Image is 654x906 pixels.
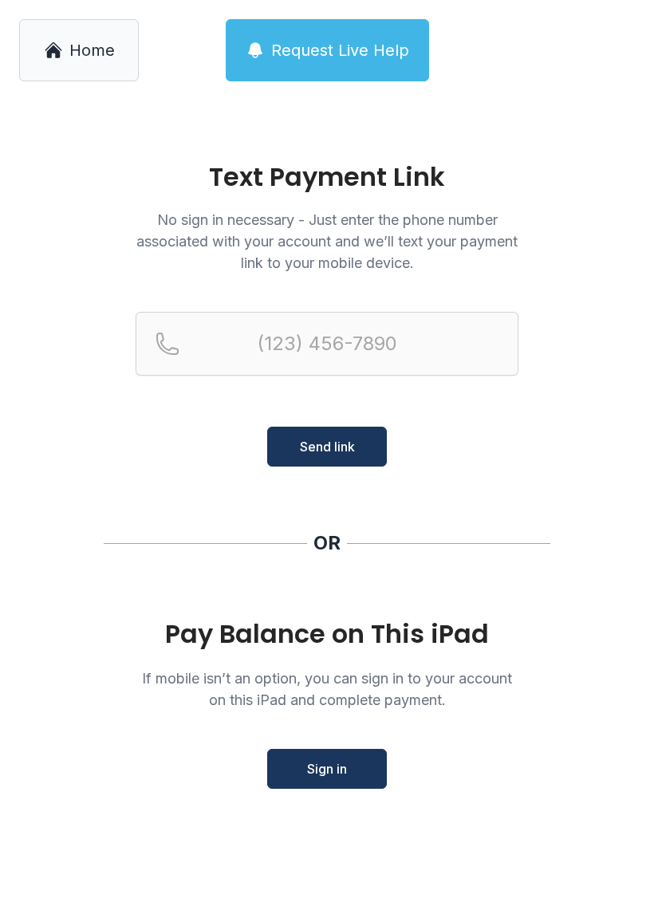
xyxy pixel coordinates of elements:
[136,668,518,711] p: If mobile isn’t an option, you can sign in to your account on this iPad and complete payment.
[271,39,409,61] span: Request Live Help
[313,530,341,556] div: OR
[307,759,347,778] span: Sign in
[136,164,518,190] h1: Text Payment Link
[69,39,115,61] span: Home
[300,437,355,456] span: Send link
[136,312,518,376] input: Reservation phone number
[136,209,518,274] p: No sign in necessary - Just enter the phone number associated with your account and we’ll text yo...
[136,620,518,648] div: Pay Balance on This iPad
